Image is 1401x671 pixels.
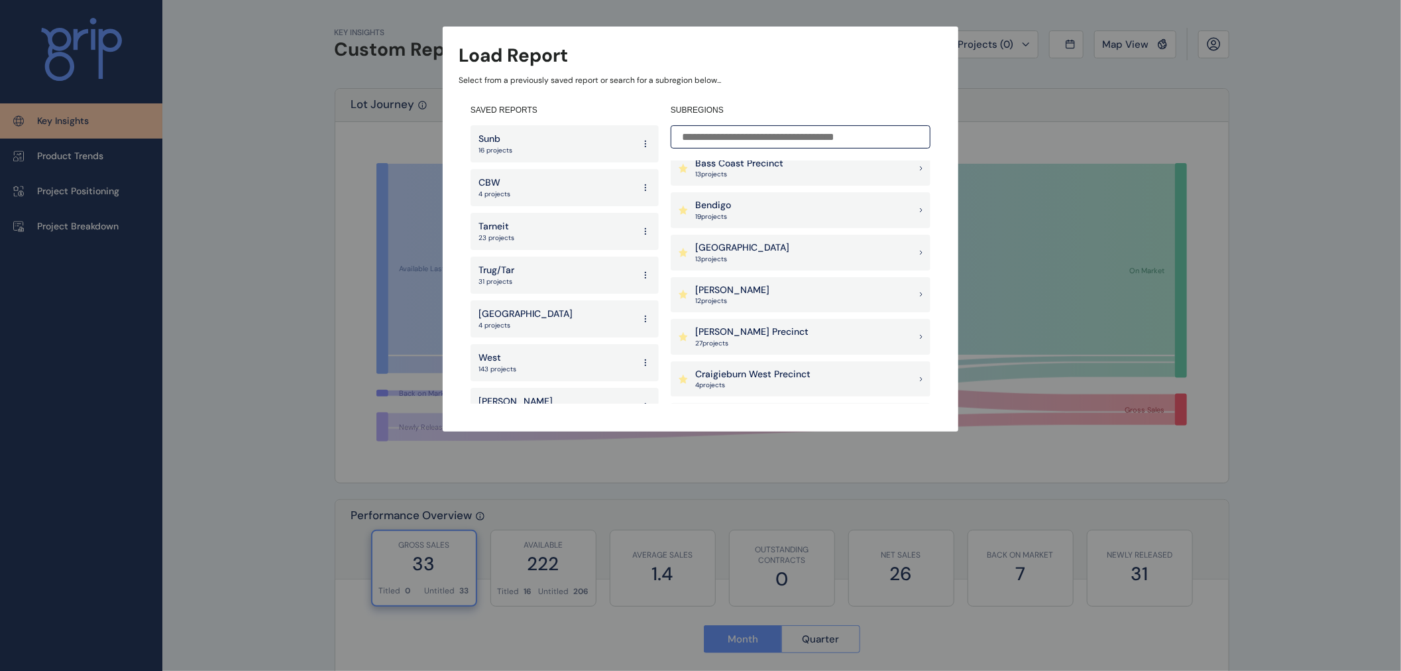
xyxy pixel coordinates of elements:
p: 13 project s [695,255,789,264]
p: 12 project s [695,296,769,306]
p: CBW [478,176,510,190]
p: [PERSON_NAME] [478,395,553,408]
p: 19 project s [695,212,731,221]
h4: SAVED REPORTS [471,105,659,116]
p: [PERSON_NAME] Precinct [695,326,809,339]
p: Trug/Tar [478,264,514,277]
p: Tarneit [478,220,514,233]
p: 4 projects [478,321,573,330]
p: Craigieburn West Precinct [695,368,811,381]
h3: Load Report [459,42,568,68]
p: 143 projects [478,365,516,374]
p: [PERSON_NAME] [695,284,769,297]
p: 23 projects [478,233,514,243]
p: Bendigo [695,199,731,212]
p: 4 projects [478,190,510,199]
p: West [478,351,516,365]
p: [GEOGRAPHIC_DATA] [478,308,573,321]
h4: SUBREGIONS [671,105,930,116]
p: 16 projects [478,146,512,155]
p: [GEOGRAPHIC_DATA] [695,241,789,255]
p: 27 project s [695,339,809,348]
p: Sunb [478,133,512,146]
p: Select from a previously saved report or search for a subregion below... [459,75,942,86]
p: 4 project s [695,381,811,390]
p: 31 projects [478,277,514,286]
p: 13 project s [695,170,783,179]
p: Bass Coast Precinct [695,157,783,170]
